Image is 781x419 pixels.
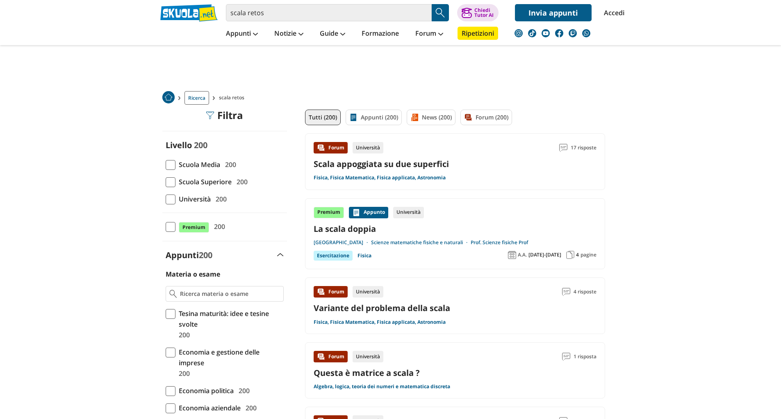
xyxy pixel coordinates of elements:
[434,7,446,19] img: Cerca appunti, riassunti o versioni
[353,286,383,298] div: Università
[175,330,190,340] span: 200
[169,290,177,298] img: Ricerca materia o esame
[162,91,175,105] a: Home
[175,347,284,368] span: Economia e gestione delle imprese
[349,207,388,218] div: Appunto
[581,252,597,258] span: pagine
[528,29,536,37] img: tiktok
[277,253,284,256] img: Apri e chiudi sezione
[175,308,284,330] span: Tesina maturità: idee e tesine svolte
[175,403,241,413] span: Economia aziendale
[518,252,527,258] span: A.A.
[393,207,424,218] div: Università
[194,140,207,151] span: 200
[222,159,236,170] span: 200
[528,252,561,258] span: [DATE]-[DATE]
[314,383,450,390] a: Algebra, logica, teoria dei numeri e matematica discreta
[566,251,574,259] img: Pagine
[371,239,471,246] a: Scienze matematiche fisiche e naturali
[352,208,360,217] img: Appunti contenuto
[432,4,449,21] button: Search Button
[180,290,280,298] input: Ricerca materia o esame
[314,223,597,234] a: La scala doppia
[410,113,419,121] img: News filtro contenuto
[353,142,383,153] div: Università
[515,4,592,21] a: Invia appunti
[224,27,260,41] a: Appunti
[515,29,523,37] img: instagram
[199,250,212,261] span: 200
[318,27,347,41] a: Guide
[562,353,570,361] img: Commenti lettura
[314,207,344,218] div: Premium
[458,27,498,40] a: Ripetizioni
[474,8,494,18] div: Chiedi Tutor AI
[314,351,348,362] div: Forum
[175,159,220,170] span: Scuola Media
[571,142,597,153] span: 17 risposte
[346,110,402,125] a: Appunti (200)
[226,4,432,21] input: Cerca appunti, riassunti o versioni
[175,194,211,204] span: Università
[559,144,567,152] img: Commenti lettura
[317,144,325,152] img: Forum contenuto
[175,385,234,396] span: Economia politica
[162,91,175,103] img: Home
[314,142,348,153] div: Forum
[206,111,214,119] img: Filtra filtri mobile
[413,27,445,41] a: Forum
[175,368,190,379] span: 200
[314,239,371,246] a: [GEOGRAPHIC_DATA]
[471,239,528,246] a: Prof. Scienze fisiche Prof
[314,251,353,261] div: Esercitazione
[604,4,621,21] a: Accedi
[314,158,449,169] a: Scala appoggiata su due superfici
[212,194,227,204] span: 200
[166,250,212,261] label: Appunti
[542,29,550,37] img: youtube
[357,251,371,261] a: Fisica
[219,91,248,105] span: scala retos
[317,288,325,296] img: Forum contenuto
[233,176,248,187] span: 200
[576,252,579,258] span: 4
[206,110,243,121] div: Filtra
[184,91,209,105] a: Ricerca
[272,27,305,41] a: Notizie
[314,367,420,378] a: Questa è matrice a scala ?
[175,176,232,187] span: Scuola Superiore
[166,140,192,151] label: Livello
[555,29,563,37] img: facebook
[242,403,257,413] span: 200
[166,270,220,279] label: Materia o esame
[179,222,209,233] span: Premium
[360,27,401,41] a: Formazione
[317,353,325,361] img: Forum contenuto
[235,385,250,396] span: 200
[508,251,516,259] img: Anno accademico
[314,174,446,181] a: Fisica, Fisica Matematica, Fisica applicata, Astronomia
[464,113,472,121] img: Forum filtro contenuto
[314,302,450,314] a: Variante del problema della scala
[349,113,357,121] img: Appunti filtro contenuto
[574,351,597,362] span: 1 risposta
[314,319,446,325] a: Fisica, Fisica Matematica, Fisica applicata, Astronomia
[457,4,499,21] button: ChiediTutor AI
[562,288,570,296] img: Commenti lettura
[582,29,590,37] img: WhatsApp
[569,29,577,37] img: twitch
[353,351,383,362] div: Università
[574,286,597,298] span: 4 risposte
[460,110,512,125] a: Forum (200)
[407,110,455,125] a: News (200)
[211,221,225,232] span: 200
[314,286,348,298] div: Forum
[305,110,341,125] a: Tutti (200)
